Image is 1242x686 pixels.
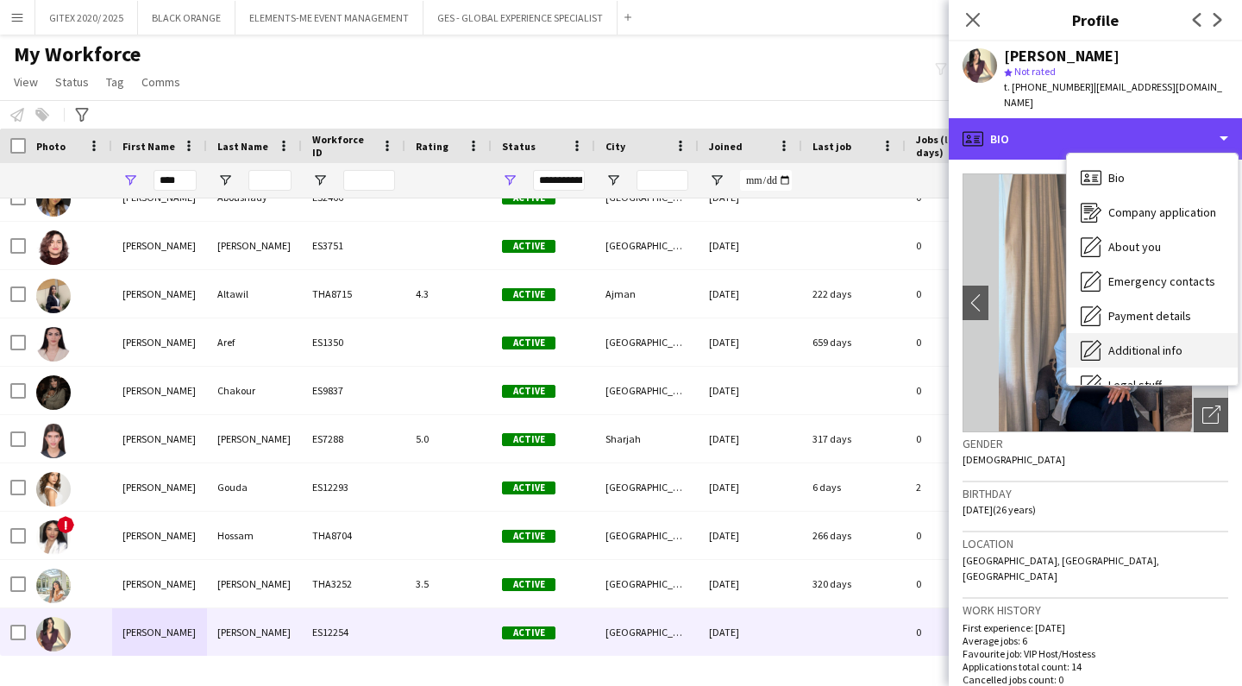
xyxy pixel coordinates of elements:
button: GES - GLOBAL EXPERIENCE SPECIALIST [423,1,618,35]
p: Applications total count: 14 [963,660,1228,673]
div: [DATE] [699,560,802,607]
span: ! [57,516,74,533]
a: Tag [99,71,131,93]
div: 659 days [802,318,906,366]
div: 317 days [802,415,906,463]
span: | [EMAIL_ADDRESS][DOMAIN_NAME] [1004,80,1222,109]
span: [DATE] (26 years) [963,503,1036,516]
span: Workforce ID [312,133,374,159]
div: [PERSON_NAME] [1004,48,1120,64]
span: Bio [1108,170,1125,186]
button: Open Filter Menu [502,173,517,188]
input: Joined Filter Input [740,170,792,191]
div: ES12254 [302,608,405,656]
div: [GEOGRAPHIC_DATA] [595,608,699,656]
div: Additional info [1067,333,1238,368]
span: Rating [416,140,448,153]
div: [PERSON_NAME] [207,608,302,656]
h3: Profile [949,9,1242,31]
div: [DATE] [699,608,802,656]
span: Active [502,433,555,446]
img: Sara Aboushady [36,182,71,217]
div: [PERSON_NAME] [112,512,207,559]
p: Cancelled jobs count: 0 [963,673,1228,686]
img: Sara Aref [36,327,71,362]
span: Status [55,74,89,90]
span: [GEOGRAPHIC_DATA], [GEOGRAPHIC_DATA], [GEOGRAPHIC_DATA] [963,554,1159,582]
div: Aref [207,318,302,366]
img: Sara Miller [36,617,71,651]
div: THA8704 [302,512,405,559]
input: Last Name Filter Input [248,170,292,191]
span: Company application [1108,205,1216,220]
div: THA8715 [302,270,405,318]
div: 0 [906,318,1018,366]
div: [DATE] [699,318,802,366]
div: Sharjah [595,415,699,463]
button: BLACK ORANGE [138,1,235,35]
a: View [7,71,45,93]
div: [PERSON_NAME] [112,560,207,607]
input: First Name Filter Input [154,170,197,191]
span: Active [502,240,555,253]
div: [DATE] [699,415,802,463]
span: Active [502,288,555,301]
span: Tag [106,74,124,90]
p: Favourite job: VIP Host/Hostess [963,647,1228,660]
div: [PERSON_NAME] [112,270,207,318]
div: [GEOGRAPHIC_DATA] [595,463,699,511]
span: About you [1108,239,1161,255]
img: Sara Jamal eddin [36,569,71,603]
span: Payment details [1108,308,1191,324]
div: Emergency contacts [1067,264,1238,299]
div: Hossam [207,512,302,559]
h3: Birthday [963,486,1228,501]
span: Emergency contacts [1108,274,1215,289]
img: Sara Chakour [36,375,71,410]
img: Sara Hossam [36,520,71,555]
div: Bio [949,118,1242,160]
div: [GEOGRAPHIC_DATA] [595,367,699,414]
div: ES9837 [302,367,405,414]
div: [PERSON_NAME] [112,608,207,656]
span: Jobs (last 90 days) [916,133,987,159]
span: Active [502,578,555,591]
div: 222 days [802,270,906,318]
div: THA3252 [302,560,405,607]
a: Comms [135,71,187,93]
div: [DATE] [699,367,802,414]
div: [DATE] [699,463,802,511]
div: Payment details [1067,299,1238,333]
div: Ajman [595,270,699,318]
div: 320 days [802,560,906,607]
img: Sara Altawil [36,279,71,313]
button: Open Filter Menu [122,173,138,188]
span: Active [502,626,555,639]
div: 0 [906,270,1018,318]
div: 2 [906,463,1018,511]
span: First Name [122,140,175,153]
div: [DATE] [699,512,802,559]
h3: Location [963,536,1228,551]
div: 3.5 [405,560,492,607]
div: ES7288 [302,415,405,463]
img: Sara Faridi [36,424,71,458]
div: About you [1067,230,1238,264]
div: [PERSON_NAME] [112,222,207,269]
h3: Gender [963,436,1228,451]
span: Comms [141,74,180,90]
div: [PERSON_NAME] [207,560,302,607]
span: Active [502,385,555,398]
h3: Work history [963,602,1228,618]
div: 0 [906,512,1018,559]
div: Company application [1067,195,1238,230]
div: [PERSON_NAME] [207,222,302,269]
span: Additional info [1108,343,1182,358]
div: [PERSON_NAME] [112,367,207,414]
span: Legal stuff [1108,377,1162,393]
div: 4.3 [405,270,492,318]
div: [GEOGRAPHIC_DATA] [595,318,699,366]
div: [PERSON_NAME] [207,415,302,463]
div: ES1350 [302,318,405,366]
input: Workforce ID Filter Input [343,170,395,191]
